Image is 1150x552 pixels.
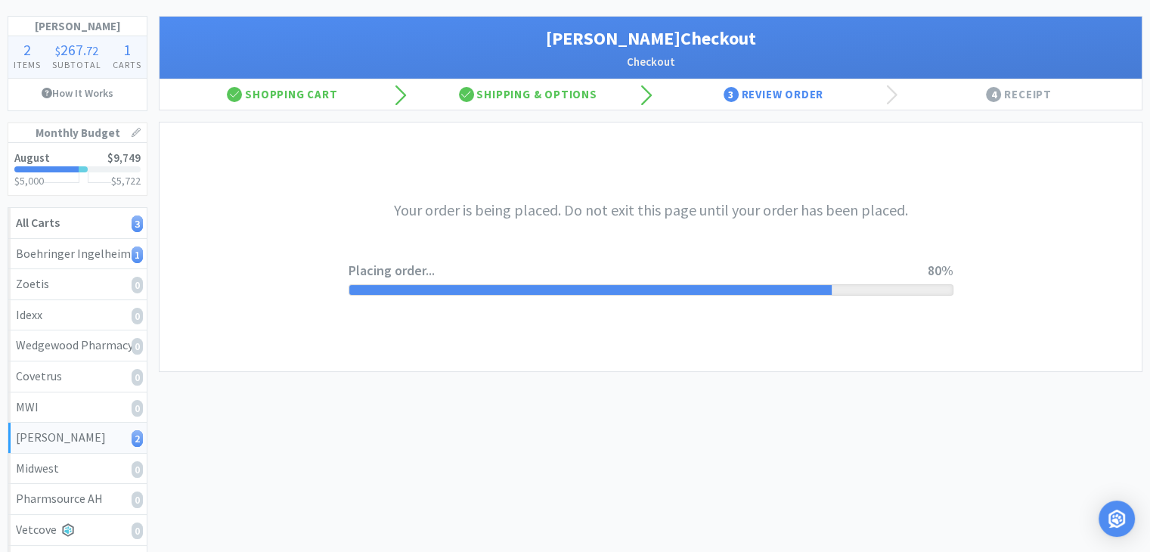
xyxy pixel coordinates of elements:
[16,398,139,417] div: MWI
[16,367,139,386] div: Covetrus
[132,308,143,324] i: 0
[175,53,1127,71] h2: Checkout
[16,336,139,355] div: Wedgewood Pharmacy
[16,459,139,479] div: Midwest
[8,57,47,72] h4: Items
[8,454,147,485] a: Midwest0
[8,17,147,36] h1: [PERSON_NAME]
[47,42,107,57] div: .
[14,152,50,163] h2: August
[132,492,143,508] i: 0
[16,274,139,294] div: Zoetis
[14,174,44,188] span: $5,000
[8,361,147,392] a: Covetrus0
[8,300,147,331] a: Idexx0
[986,87,1001,102] span: 4
[16,520,139,540] div: Vetcove
[55,43,60,58] span: $
[8,239,147,270] a: Boehringer Ingelheim1
[8,143,147,195] a: August$9,749$5,000$5,722
[160,79,405,110] div: Shopping Cart
[8,392,147,423] a: MWI0
[86,43,98,58] span: 72
[16,489,139,509] div: Pharmsource AH
[8,79,147,107] a: How It Works
[107,57,147,72] h4: Carts
[8,208,147,239] a: All Carts3
[116,174,141,188] span: 5,722
[132,216,143,232] i: 3
[928,262,953,279] span: 80%
[405,79,651,110] div: Shipping & Options
[1099,501,1135,537] div: Open Intercom Messenger
[8,123,147,143] h1: Monthly Budget
[349,260,928,282] span: Placing order...
[132,461,143,478] i: 0
[111,175,141,186] h3: $
[16,305,139,325] div: Idexx
[132,400,143,417] i: 0
[16,244,139,264] div: Boehringer Ingelheim
[8,515,147,546] a: Vetcove0
[107,150,141,165] span: $9,749
[123,40,131,59] span: 1
[132,523,143,539] i: 0
[23,40,31,59] span: 2
[132,277,143,293] i: 0
[16,428,139,448] div: [PERSON_NAME]
[132,369,143,386] i: 0
[8,269,147,300] a: Zoetis0
[8,484,147,515] a: Pharmsource AH0
[47,57,107,72] h4: Subtotal
[651,79,897,110] div: Review Order
[349,198,953,222] h3: Your order is being placed. Do not exit this page until your order has been placed.
[8,423,147,454] a: [PERSON_NAME]2
[16,215,60,230] strong: All Carts
[896,79,1142,110] div: Receipt
[60,40,83,59] span: 267
[132,338,143,355] i: 0
[132,430,143,447] i: 2
[724,87,739,102] span: 3
[8,330,147,361] a: Wedgewood Pharmacy0
[175,24,1127,53] h1: [PERSON_NAME] Checkout
[132,247,143,263] i: 1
